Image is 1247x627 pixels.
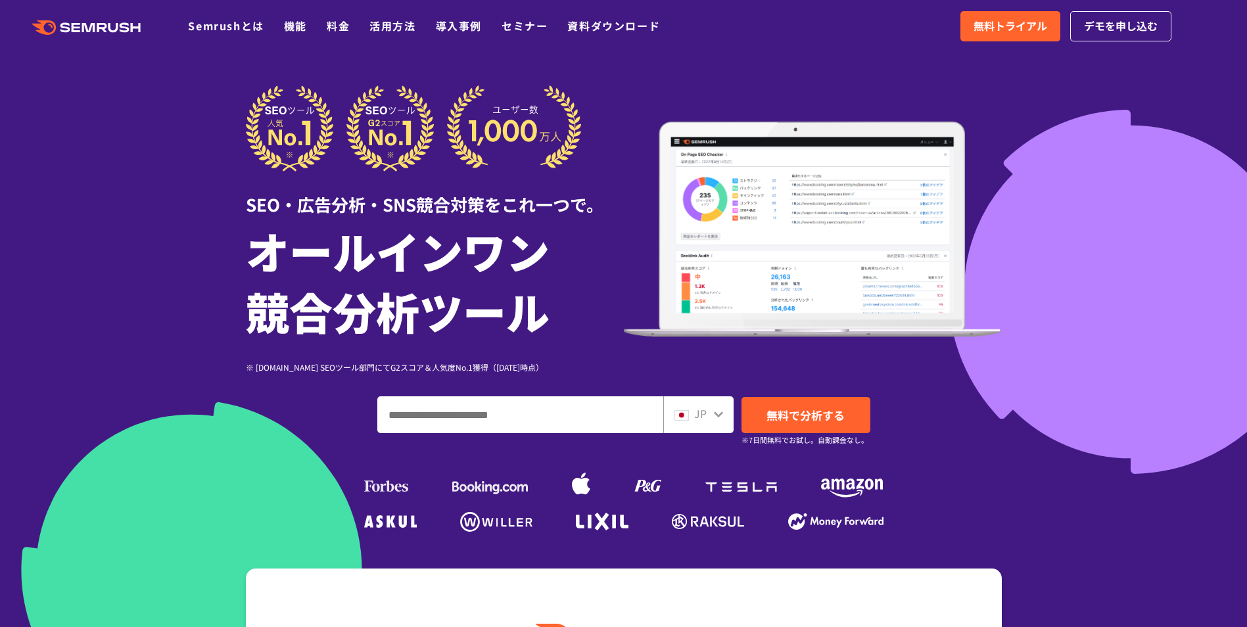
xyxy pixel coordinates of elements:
[567,18,660,34] a: 資料ダウンロード
[960,11,1060,41] a: 無料トライアル
[284,18,307,34] a: 機能
[741,397,870,433] a: 無料で分析する
[974,18,1047,35] span: 無料トライアル
[694,406,707,421] span: JP
[378,397,663,432] input: ドメイン、キーワードまたはURLを入力してください
[436,18,482,34] a: 導入事例
[246,220,624,341] h1: オールインワン 競合分析ツール
[246,361,624,373] div: ※ [DOMAIN_NAME] SEOツール部門にてG2スコア＆人気度No.1獲得（[DATE]時点）
[766,407,845,423] span: 無料で分析する
[502,18,548,34] a: セミナー
[1070,11,1171,41] a: デモを申し込む
[188,18,264,34] a: Semrushとは
[369,18,415,34] a: 活用方法
[246,172,624,217] div: SEO・広告分析・SNS競合対策をこれ一つで。
[1084,18,1158,35] span: デモを申し込む
[327,18,350,34] a: 料金
[741,434,868,446] small: ※7日間無料でお試し。自動課金なし。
